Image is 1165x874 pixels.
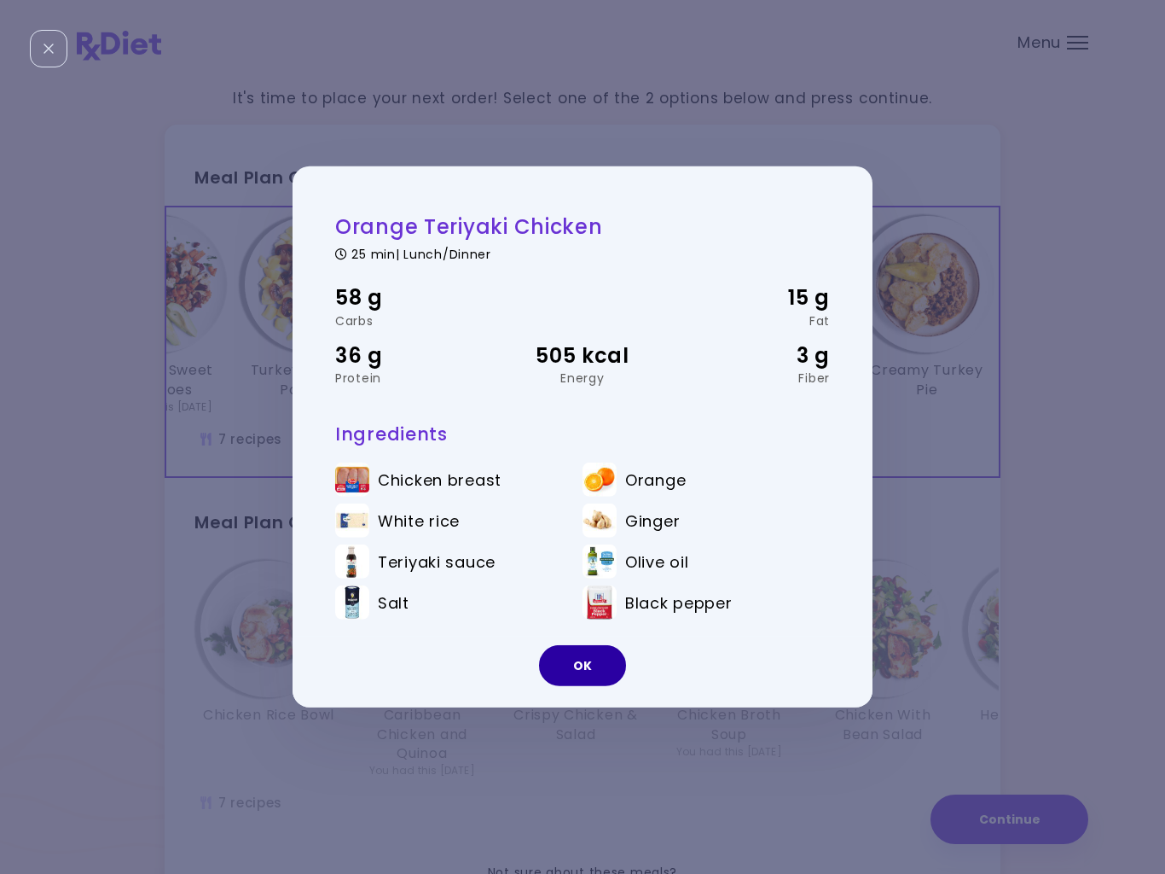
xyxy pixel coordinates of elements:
span: Teriyaki sauce [378,552,496,571]
div: Fiber [665,372,830,384]
button: OK [539,645,626,686]
div: 58 g [335,282,500,314]
span: White rice [378,511,460,530]
div: 3 g [665,339,830,371]
div: Protein [335,372,500,384]
div: Carbs [335,314,500,326]
h3: Ingredients [335,422,830,446]
div: 505 kcal [500,339,664,371]
div: 15 g [665,282,830,314]
span: Olive oil [625,552,688,571]
span: Salt [378,593,409,612]
span: Ginger [625,511,680,530]
span: Chicken breast [378,470,501,489]
div: Fat [665,314,830,326]
span: Black pepper [625,593,733,612]
h2: Orange Teriyaki Chicken [335,213,830,240]
div: 36 g [335,339,500,371]
div: Energy [500,372,664,384]
div: 25 min | Lunch/Dinner [335,244,830,260]
span: Orange [625,470,686,489]
div: Close [30,30,67,67]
